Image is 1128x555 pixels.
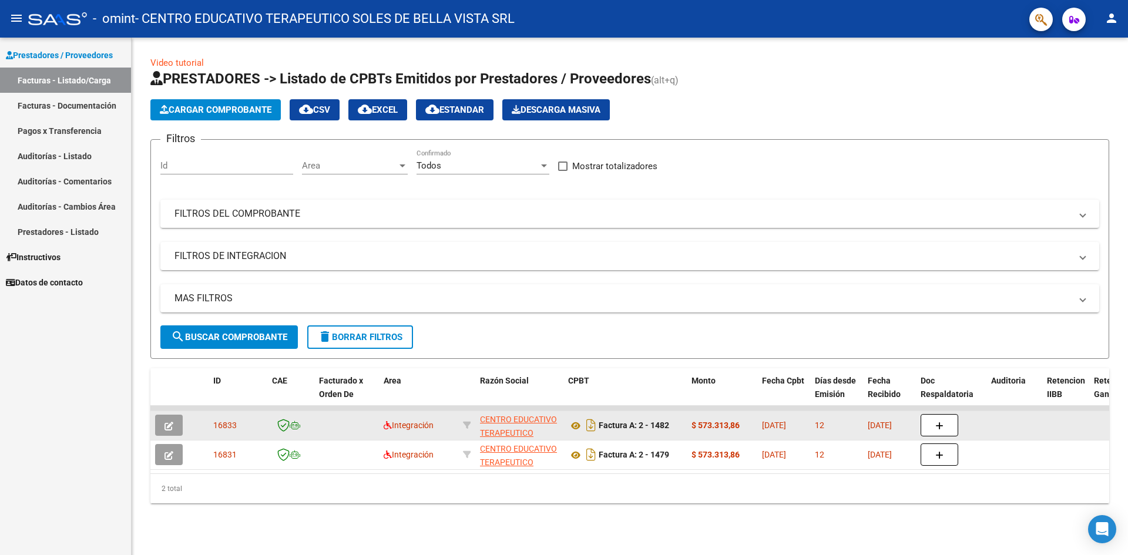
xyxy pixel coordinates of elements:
mat-icon: person [1104,11,1119,25]
mat-panel-title: MAS FILTROS [174,292,1071,305]
datatable-header-cell: Fecha Recibido [863,368,916,420]
span: [DATE] [762,450,786,459]
span: Mostrar totalizadores [572,159,657,173]
mat-icon: delete [318,329,332,344]
span: Auditoria [991,376,1026,385]
mat-expansion-panel-header: FILTROS DEL COMPROBANTE [160,200,1099,228]
span: Razón Social [480,376,529,385]
span: Area [384,376,401,385]
span: CPBT [568,376,589,385]
mat-icon: cloud_download [358,102,372,116]
span: Días desde Emisión [815,376,856,399]
span: Borrar Filtros [318,332,402,342]
span: 16833 [213,421,237,430]
span: Fecha Recibido [868,376,901,399]
span: Todos [417,160,441,171]
button: Estandar [416,99,493,120]
span: (alt+q) [651,75,679,86]
datatable-header-cell: CPBT [563,368,687,420]
datatable-header-cell: Fecha Cpbt [757,368,810,420]
button: CSV [290,99,340,120]
span: Estandar [425,105,484,115]
datatable-header-cell: CAE [267,368,314,420]
span: Facturado x Orden De [319,376,363,399]
datatable-header-cell: Doc Respaldatoria [916,368,986,420]
strong: $ 573.313,86 [691,421,740,430]
span: Fecha Cpbt [762,376,804,385]
span: [DATE] [762,421,786,430]
i: Descargar documento [583,445,599,464]
div: 33715622489 [480,442,559,467]
button: Descarga Masiva [502,99,610,120]
span: Monto [691,376,716,385]
datatable-header-cell: Facturado x Orden De [314,368,379,420]
h3: Filtros [160,130,201,147]
span: [DATE] [868,421,892,430]
span: - omint [93,6,135,32]
div: 33715622489 [480,413,559,438]
button: EXCEL [348,99,407,120]
mat-expansion-panel-header: FILTROS DE INTEGRACION [160,242,1099,270]
strong: Factura A: 2 - 1482 [599,421,669,430]
datatable-header-cell: ID [209,368,267,420]
button: Cargar Comprobante [150,99,281,120]
mat-expansion-panel-header: MAS FILTROS [160,284,1099,312]
app-download-masive: Descarga masiva de comprobantes (adjuntos) [502,99,610,120]
span: CENTRO EDUCATIVO TERAPEUTICO SOLES DE BELLA VISTA SRL [480,444,557,493]
span: 12 [815,450,824,459]
span: CAE [272,376,287,385]
span: Buscar Comprobante [171,332,287,342]
span: 12 [815,421,824,430]
span: EXCEL [358,105,398,115]
span: 16831 [213,450,237,459]
span: Integración [384,450,434,459]
datatable-header-cell: Monto [687,368,757,420]
span: Datos de contacto [6,276,83,289]
mat-icon: menu [9,11,23,25]
span: CSV [299,105,330,115]
span: Descarga Masiva [512,105,600,115]
mat-panel-title: FILTROS DE INTEGRACION [174,250,1071,263]
span: Prestadores / Proveedores [6,49,113,62]
span: Retencion IIBB [1047,376,1085,399]
span: Area [302,160,397,171]
span: Cargar Comprobante [160,105,271,115]
span: - CENTRO EDUCATIVO TERAPEUTICO SOLES DE BELLA VISTA SRL [135,6,515,32]
mat-icon: cloud_download [425,102,439,116]
span: PRESTADORES -> Listado de CPBTs Emitidos por Prestadores / Proveedores [150,70,651,87]
mat-icon: search [171,329,185,344]
datatable-header-cell: Días desde Emisión [810,368,863,420]
strong: Factura A: 2 - 1479 [599,450,669,460]
div: Open Intercom Messenger [1088,515,1116,543]
span: Integración [384,421,434,430]
datatable-header-cell: Auditoria [986,368,1042,420]
datatable-header-cell: Area [379,368,458,420]
span: CENTRO EDUCATIVO TERAPEUTICO SOLES DE BELLA VISTA SRL [480,415,557,464]
button: Borrar Filtros [307,325,413,349]
datatable-header-cell: Razón Social [475,368,563,420]
mat-icon: cloud_download [299,102,313,116]
span: Instructivos [6,251,61,264]
button: Buscar Comprobante [160,325,298,349]
span: [DATE] [868,450,892,459]
span: ID [213,376,221,385]
a: Video tutorial [150,58,204,68]
div: 2 total [150,474,1109,503]
datatable-header-cell: Retencion IIBB [1042,368,1089,420]
span: Doc Respaldatoria [921,376,973,399]
i: Descargar documento [583,416,599,435]
strong: $ 573.313,86 [691,450,740,459]
mat-panel-title: FILTROS DEL COMPROBANTE [174,207,1071,220]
